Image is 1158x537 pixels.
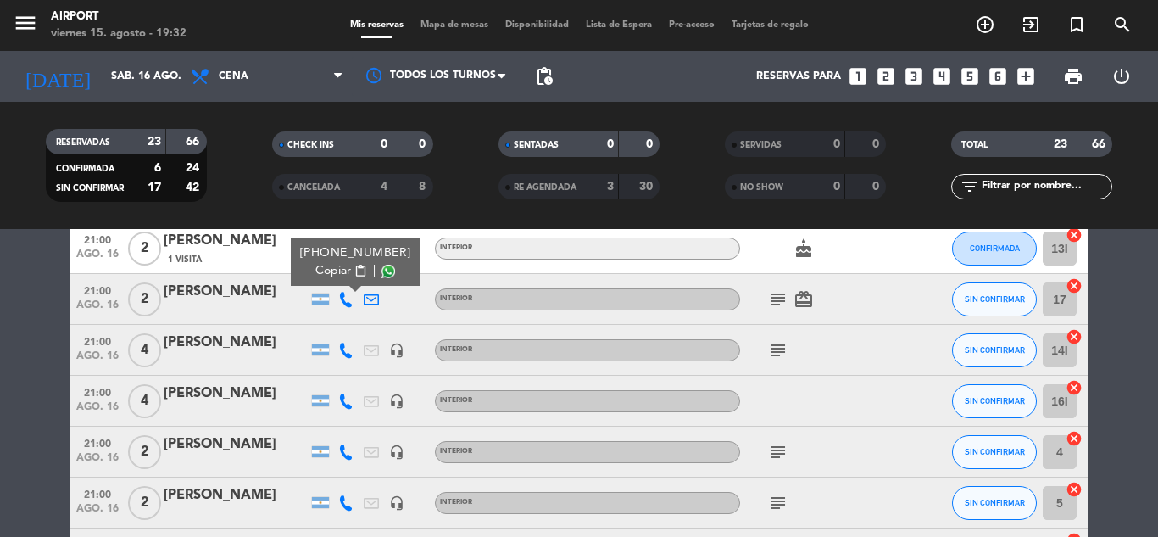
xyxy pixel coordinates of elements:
[342,20,412,30] span: Mis reservas
[76,331,119,350] span: 21:00
[164,332,308,354] div: [PERSON_NAME]
[164,281,308,303] div: [PERSON_NAME]
[412,20,497,30] span: Mapa de mesas
[1092,138,1109,150] strong: 66
[13,10,38,36] i: menu
[768,442,788,462] i: subject
[952,435,1037,469] button: SIN CONFIRMAR
[959,65,981,87] i: looks_5
[740,141,782,149] span: SERVIDAS
[639,181,656,193] strong: 30
[1066,379,1083,396] i: cancel
[833,181,840,193] strong: 0
[76,382,119,401] span: 21:00
[164,383,308,405] div: [PERSON_NAME]
[186,182,203,193] strong: 42
[1097,51,1145,102] div: LOG OUT
[186,136,203,148] strong: 66
[419,181,429,193] strong: 8
[164,434,308,456] div: [PERSON_NAME]
[128,435,161,469] span: 2
[164,484,308,506] div: [PERSON_NAME]
[76,433,119,452] span: 21:00
[76,484,119,503] span: 21:00
[965,294,1025,304] span: SIN CONFIRMAR
[1054,138,1067,150] strong: 23
[872,181,882,193] strong: 0
[419,138,429,150] strong: 0
[497,20,577,30] span: Disponibilidad
[300,244,411,262] div: [PHONE_NUMBER]
[1066,481,1083,498] i: cancel
[219,70,248,82] span: Cena
[514,141,559,149] span: SENTADAS
[847,65,869,87] i: looks_one
[1066,14,1087,35] i: turned_in_not
[440,244,472,251] span: INTERIOR
[1015,65,1037,87] i: add_box
[381,181,387,193] strong: 4
[793,238,814,259] i: cake
[56,165,114,173] span: CONFIRMADA
[660,20,723,30] span: Pre-acceso
[440,295,472,302] span: INTERIOR
[534,66,554,87] span: pending_actions
[154,162,161,174] strong: 6
[875,65,897,87] i: looks_two
[965,447,1025,456] span: SIN CONFIRMAR
[389,343,404,358] i: headset_mic
[128,282,161,316] span: 2
[440,397,472,404] span: INTERIOR
[158,66,178,87] i: arrow_drop_down
[76,503,119,523] span: ago. 16
[56,138,110,147] span: RESERVADAS
[381,138,387,150] strong: 0
[13,10,38,42] button: menu
[389,394,404,409] i: headset_mic
[607,181,614,193] strong: 3
[128,384,161,418] span: 4
[164,230,308,252] div: [PERSON_NAME]
[987,65,1009,87] i: looks_6
[128,232,161,266] span: 2
[76,452,119,472] span: ago. 16
[186,162,203,174] strong: 24
[389,445,404,460] i: headset_mic
[952,486,1037,520] button: SIN CONFIRMAR
[980,177,1111,196] input: Filtrar por nombre...
[1021,14,1041,35] i: exit_to_app
[76,350,119,370] span: ago. 16
[607,138,614,150] strong: 0
[51,8,187,25] div: Airport
[514,183,576,192] span: RE AGENDADA
[287,141,334,149] span: CHECK INS
[965,396,1025,406] span: SIN CONFIRMAR
[903,65,925,87] i: looks_3
[577,20,660,30] span: Lista de Espera
[970,243,1020,253] span: CONFIRMADA
[76,229,119,249] span: 21:00
[793,289,814,310] i: card_giftcard
[76,299,119,319] span: ago. 16
[315,262,367,280] button: Copiarcontent_paste
[440,448,472,455] span: INTERIOR
[56,184,124,193] span: SIN CONFIRMAR
[960,176,980,197] i: filter_list
[833,138,840,150] strong: 0
[1066,430,1083,447] i: cancel
[76,249,119,268] span: ago. 16
[128,486,161,520] span: 2
[148,136,161,148] strong: 23
[76,280,119,299] span: 21:00
[768,289,788,310] i: subject
[1112,14,1133,35] i: search
[872,138,882,150] strong: 0
[952,384,1037,418] button: SIN CONFIRMAR
[128,333,161,367] span: 4
[975,14,995,35] i: add_circle_outline
[1063,66,1083,87] span: print
[756,70,841,82] span: Reservas para
[723,20,817,30] span: Tarjetas de regalo
[1111,66,1132,87] i: power_settings_new
[965,345,1025,355] span: SIN CONFIRMAR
